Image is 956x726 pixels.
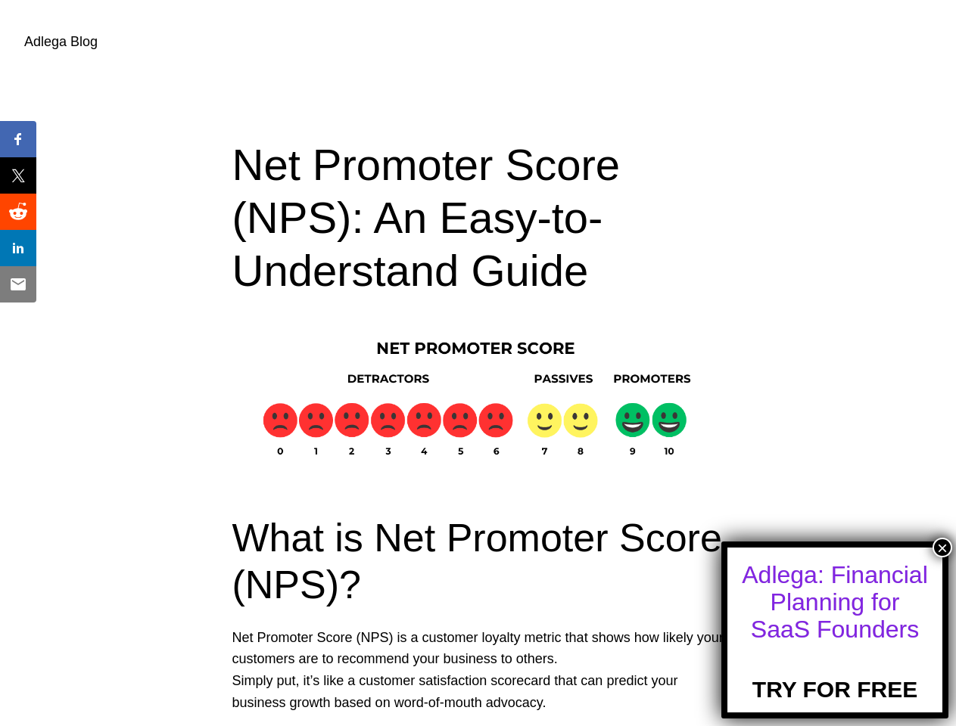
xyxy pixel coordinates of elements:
img: NPS Scale [232,329,724,489]
a: TRY FOR FREE [752,651,917,703]
a: Adlega Blog [24,34,98,49]
button: Close [933,538,952,557]
div: Adlega: Financial Planning for SaaS Founders [741,561,929,643]
h2: What is Net Promoter Score (NPS)? [232,514,724,609]
h1: Net Promoter Score (NPS): An Easy-to-Understand Guide [232,138,724,296]
p: Net Promoter Score (NPS) is a customer loyalty metric that shows how likely your customers are to... [232,627,724,714]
